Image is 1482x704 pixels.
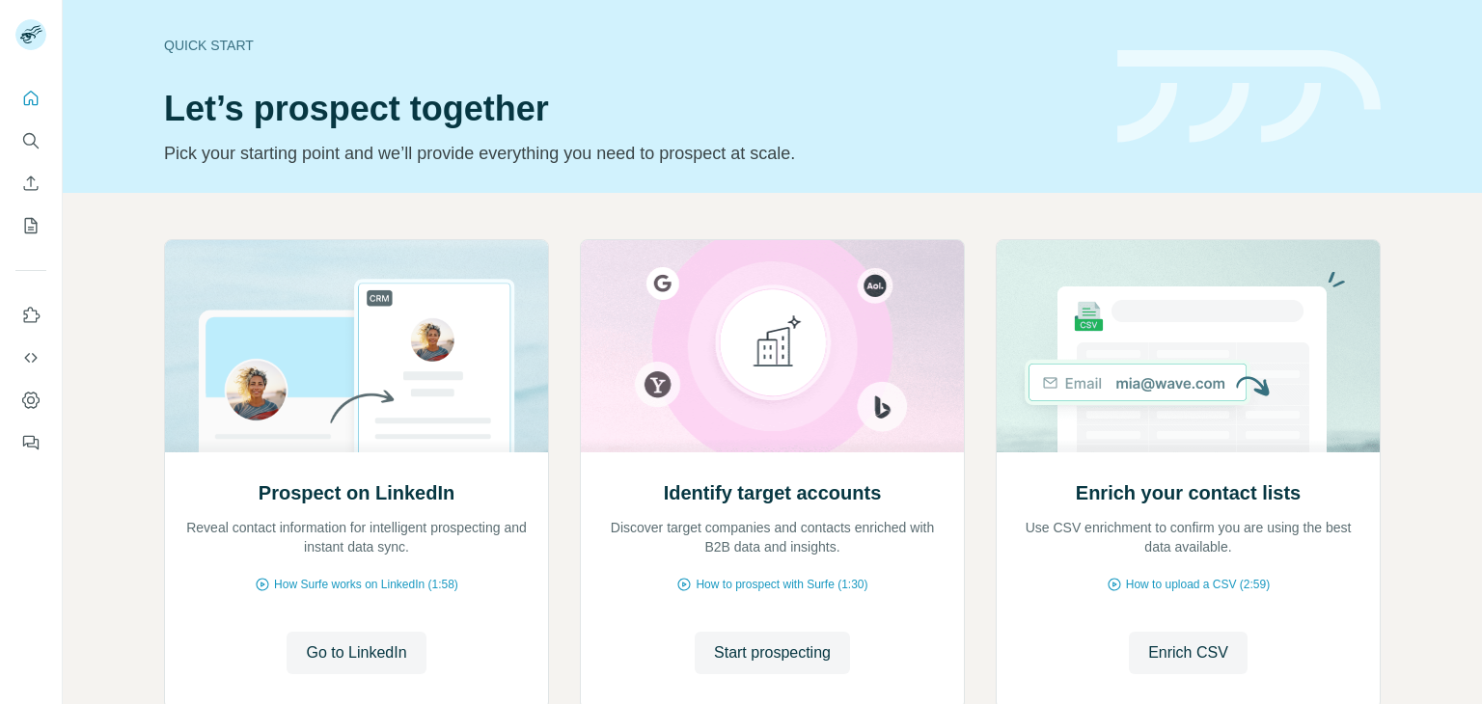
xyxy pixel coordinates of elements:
[600,518,945,556] p: Discover target companies and contacts enriched with B2B data and insights.
[15,81,46,116] button: Quick start
[164,90,1094,128] h1: Let’s prospect together
[287,632,425,674] button: Go to LinkedIn
[15,298,46,333] button: Use Surfe on LinkedIn
[15,123,46,158] button: Search
[580,240,965,452] img: Identify target accounts
[164,140,1094,167] p: Pick your starting point and we’ll provide everything you need to prospect at scale.
[1016,518,1360,556] p: Use CSV enrichment to confirm you are using the best data available.
[1129,632,1248,674] button: Enrich CSV
[274,576,458,593] span: How Surfe works on LinkedIn (1:58)
[15,425,46,460] button: Feedback
[695,632,850,674] button: Start prospecting
[184,518,529,556] p: Reveal contact information for intelligent prospecting and instant data sync.
[1126,576,1270,593] span: How to upload a CSV (2:59)
[1148,641,1228,664] span: Enrich CSV
[15,340,46,375] button: Use Surfe API
[1076,479,1301,506] h2: Enrich your contact lists
[164,36,1094,55] div: Quick start
[696,576,867,593] span: How to prospect with Surfe (1:30)
[15,383,46,418] button: Dashboard
[664,479,882,506] h2: Identify target accounts
[164,240,549,452] img: Prospect on LinkedIn
[259,479,454,506] h2: Prospect on LinkedIn
[1117,50,1381,144] img: banner
[306,641,406,664] span: Go to LinkedIn
[15,208,46,243] button: My lists
[714,641,831,664] span: Start prospecting
[15,166,46,201] button: Enrich CSV
[996,240,1381,452] img: Enrich your contact lists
